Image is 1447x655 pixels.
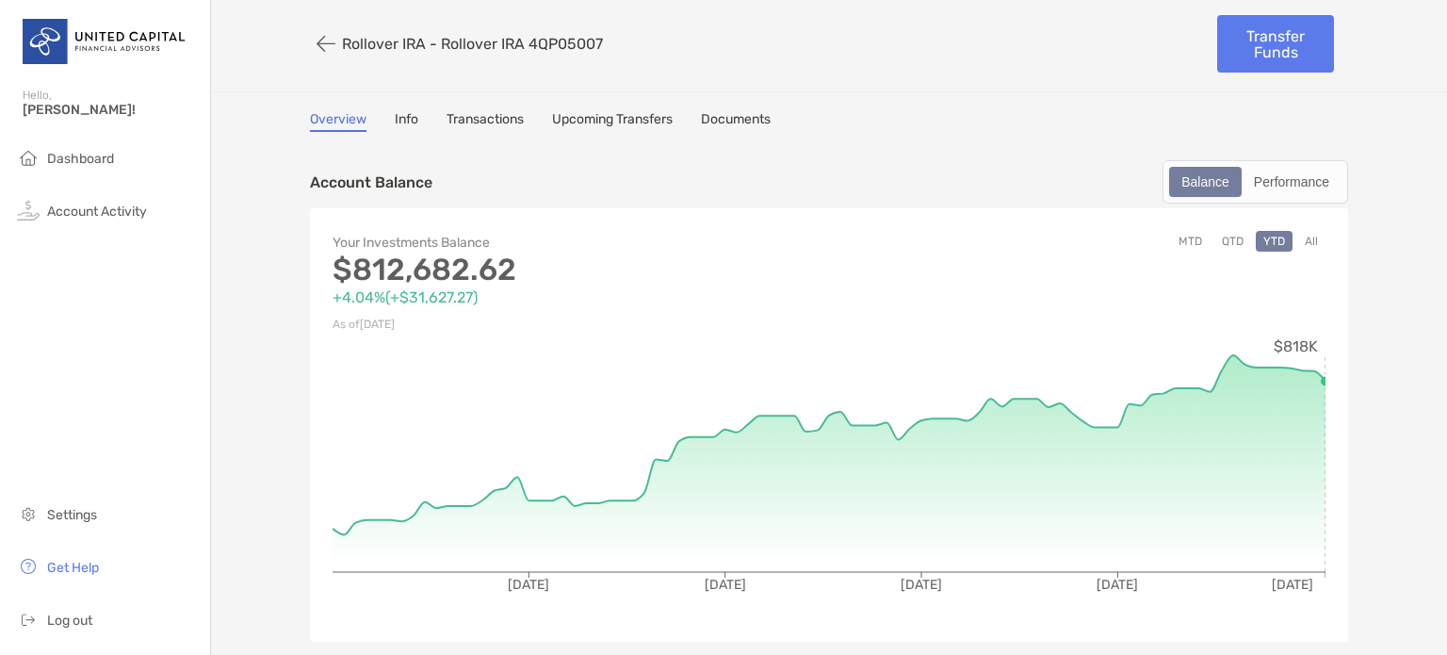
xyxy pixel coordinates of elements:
[1272,577,1313,593] tspan: [DATE]
[47,560,99,576] span: Get Help
[1297,231,1325,252] button: All
[23,102,199,118] span: [PERSON_NAME]!
[17,199,40,221] img: activity icon
[1171,169,1240,195] div: Balance
[17,555,40,578] img: get-help icon
[47,613,92,629] span: Log out
[17,608,40,630] img: logout icon
[705,577,746,593] tspan: [DATE]
[342,35,603,53] p: Rollover IRA - Rollover IRA 4QP05007
[333,286,829,309] p: +4.04% ( +$31,627.27 )
[1171,231,1210,252] button: MTD
[333,231,829,254] p: Your Investments Balance
[17,146,40,169] img: household icon
[1256,231,1293,252] button: YTD
[508,577,549,593] tspan: [DATE]
[447,111,524,132] a: Transactions
[47,204,147,220] span: Account Activity
[17,502,40,525] img: settings icon
[333,258,829,282] p: $812,682.62
[1217,15,1334,73] a: Transfer Funds
[1214,231,1251,252] button: QTD
[1274,337,1318,355] tspan: $818K
[333,313,829,336] p: As of [DATE]
[701,111,771,132] a: Documents
[1162,160,1348,204] div: segmented control
[395,111,418,132] a: Info
[901,577,942,593] tspan: [DATE]
[23,8,187,75] img: United Capital Logo
[552,111,673,132] a: Upcoming Transfers
[310,111,366,132] a: Overview
[47,151,114,167] span: Dashboard
[47,507,97,523] span: Settings
[1097,577,1138,593] tspan: [DATE]
[1244,169,1340,195] div: Performance
[310,171,432,194] p: Account Balance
